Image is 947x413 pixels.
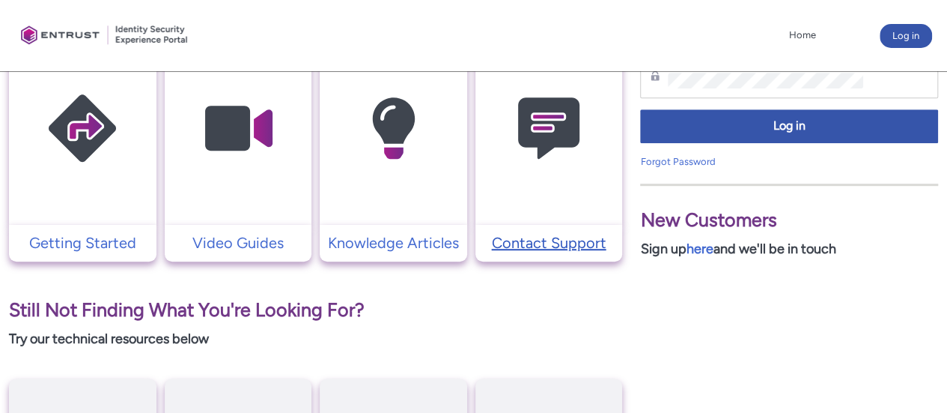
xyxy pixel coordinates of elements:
[172,232,305,254] p: Video Guides
[322,48,464,209] img: Knowledge Articles
[16,232,149,254] p: Getting Started
[483,232,615,254] p: Contact Support
[640,156,715,167] a: Forgot Password
[167,48,309,209] img: Video Guides
[650,118,928,135] span: Log in
[880,24,932,48] button: Log in
[686,241,713,257] a: here
[9,296,622,325] p: Still Not Finding What You're Looking For?
[640,206,938,235] p: New Customers
[640,109,938,143] button: Log in
[165,232,312,254] a: Video Guides
[478,48,620,209] img: Contact Support
[11,48,153,209] img: Getting Started
[640,239,938,259] p: Sign up and we'll be in touch
[320,232,467,254] a: Knowledge Articles
[475,232,623,254] a: Contact Support
[9,329,622,349] p: Try our technical resources below
[9,232,156,254] a: Getting Started
[785,24,820,46] a: Home
[327,232,460,254] p: Knowledge Articles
